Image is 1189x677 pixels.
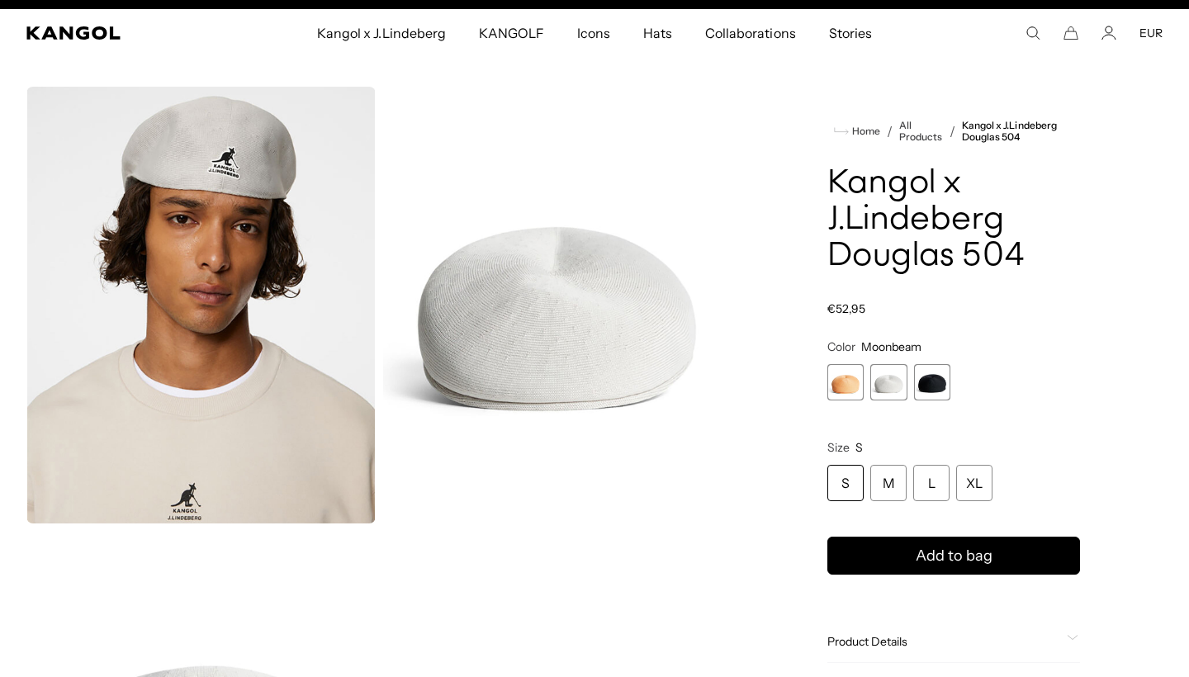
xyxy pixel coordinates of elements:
[899,120,943,143] a: All Products
[827,537,1080,575] button: Add to bag
[870,364,907,400] label: Moonbeam
[705,9,795,57] span: Collaborations
[827,465,864,501] div: S
[462,9,561,57] a: KANGOLF
[827,166,1080,275] h1: Kangol x J.Lindeberg Douglas 504
[643,9,672,57] span: Hats
[913,465,950,501] div: L
[827,120,1080,143] nav: breadcrumbs
[827,634,1060,649] span: Product Details
[943,121,955,141] li: /
[1139,26,1163,40] button: EUR
[914,364,950,400] label: Black
[916,545,992,567] span: Add to bag
[870,364,907,400] div: 2 of 3
[627,9,689,57] a: Hats
[317,9,446,57] span: Kangol x J.Lindeberg
[956,465,992,501] div: XL
[827,339,855,354] span: Color
[689,9,812,57] a: Collaborations
[382,87,732,523] img: color-moonbeam
[827,301,865,316] span: €52,95
[962,120,1080,143] a: Kangol x J.Lindeberg Douglas 504
[834,124,880,139] a: Home
[849,125,880,137] span: Home
[880,121,893,141] li: /
[827,440,850,455] span: Size
[479,9,544,57] span: KANGOLF
[1026,26,1040,40] summary: Search here
[827,364,864,400] label: Mock Orange
[861,339,921,354] span: Moonbeam
[26,26,209,40] a: Kangol
[1101,26,1116,40] a: Account
[812,9,888,57] a: Stories
[26,87,376,523] img: color-moonbeam
[1063,26,1078,40] button: Cart
[870,465,907,501] div: M
[914,364,950,400] div: 3 of 3
[855,440,863,455] span: S
[561,9,627,57] a: Icons
[827,364,864,400] div: 1 of 3
[301,9,462,57] a: Kangol x J.Lindeberg
[829,9,872,57] span: Stories
[577,9,610,57] span: Icons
